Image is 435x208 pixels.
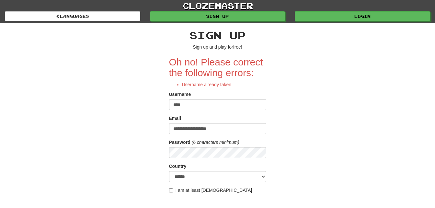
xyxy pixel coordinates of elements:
label: Email [169,115,181,121]
u: free [233,44,241,50]
label: Password [169,139,190,145]
h2: Sign up [169,30,266,40]
a: Languages [5,11,140,21]
li: Username already taken [182,81,266,88]
em: (6 characters minimum) [192,140,239,145]
label: Country [169,163,187,169]
a: Login [295,11,430,21]
h2: Oh no! Please correct the following errors: [169,57,266,78]
label: Username [169,91,191,98]
a: Sign up [150,11,285,21]
p: Sign up and play for ! [169,44,266,50]
input: I am at least [DEMOGRAPHIC_DATA] [169,188,173,192]
label: I am at least [DEMOGRAPHIC_DATA] [169,187,252,193]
